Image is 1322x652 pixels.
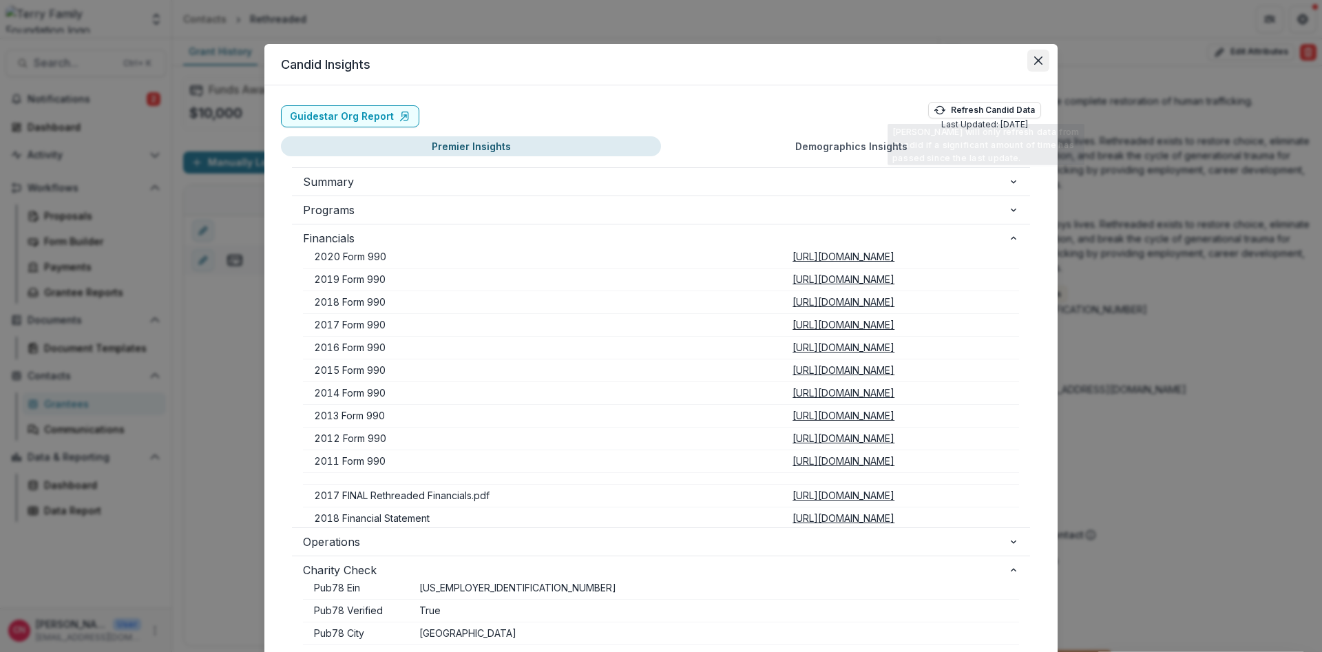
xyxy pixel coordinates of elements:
td: [GEOGRAPHIC_DATA] [408,622,1019,645]
span: Programs [303,202,1008,218]
button: Programs [292,196,1030,224]
a: [URL][DOMAIN_NAME] [793,455,894,467]
button: Refresh Candid Data [928,102,1041,118]
a: [URL][DOMAIN_NAME] [793,490,894,501]
td: [US_EMPLOYER_IDENTIFICATION_NUMBER] [408,577,1019,600]
a: Guidestar Org Report [281,105,419,127]
td: Pub78 Ein [303,577,408,600]
a: [URL][DOMAIN_NAME] [793,296,894,308]
a: [URL][DOMAIN_NAME] [793,364,894,376]
td: 2020 Form 990 [303,246,781,269]
td: 2011 Form 990 [303,450,781,473]
button: Charity Check [292,556,1030,584]
p: Last Updated: [DATE] [941,118,1028,131]
td: 2018 Form 990 [303,291,781,314]
div: Financials [292,252,1030,527]
a: [URL][DOMAIN_NAME] [793,319,894,330]
a: [URL][DOMAIN_NAME] [793,251,894,262]
td: 2015 Form 990 [303,359,781,382]
button: Demographics Insights [661,136,1041,156]
td: 2018 Financial Statement [303,507,781,530]
td: 2016 Form 990 [303,337,781,359]
td: 2014 Form 990 [303,382,781,405]
button: Close [1027,50,1049,72]
td: 2017 Form 990 [303,314,781,337]
a: [URL][DOMAIN_NAME] [793,512,894,524]
button: Financials [292,224,1030,252]
a: [URL][DOMAIN_NAME] [793,387,894,399]
td: True [408,600,1019,622]
td: Pub78 Verified [303,600,408,622]
td: 2017 FINAL Rethreaded Financials.pdf [303,485,781,507]
a: [URL][DOMAIN_NAME] [793,273,894,285]
button: Operations [292,528,1030,556]
a: [URL][DOMAIN_NAME] [793,410,894,421]
header: Candid Insights [264,44,1058,85]
span: Financials [303,230,1008,246]
td: 2019 Form 990 [303,269,781,291]
button: Premier Insights [281,136,661,156]
span: Charity Check [303,562,1008,578]
span: Operations [303,534,1008,550]
span: Summary [303,173,1008,190]
button: Summary [292,168,1030,196]
td: Pub78 City [303,622,408,645]
a: [URL][DOMAIN_NAME] [793,432,894,444]
td: 2012 Form 990 [303,428,781,450]
td: 2013 Form 990 [303,405,781,428]
a: [URL][DOMAIN_NAME] [793,341,894,353]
